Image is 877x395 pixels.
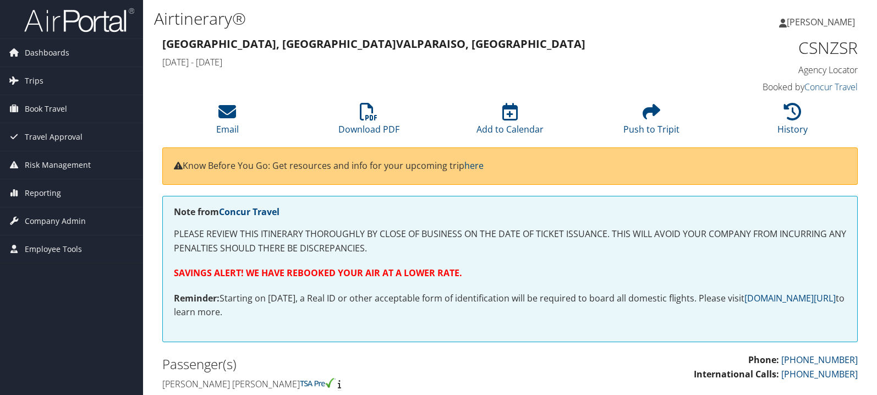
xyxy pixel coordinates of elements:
[162,56,680,68] h4: [DATE] - [DATE]
[338,109,399,135] a: Download PDF
[162,36,585,51] strong: [GEOGRAPHIC_DATA], [GEOGRAPHIC_DATA] Valparaiso, [GEOGRAPHIC_DATA]
[787,16,855,28] span: [PERSON_NAME]
[162,378,502,390] h4: [PERSON_NAME] [PERSON_NAME]
[748,354,779,366] strong: Phone:
[464,160,484,172] a: here
[781,368,858,380] a: [PHONE_NUMBER]
[174,227,846,255] p: PLEASE REVIEW THIS ITINERARY THOROUGHLY BY CLOSE OF BUSINESS ON THE DATE OF TICKET ISSUANCE. THIS...
[154,7,629,30] h1: Airtinerary®
[24,7,134,33] img: airportal-logo.png
[779,6,866,39] a: [PERSON_NAME]
[25,95,67,123] span: Book Travel
[476,109,544,135] a: Add to Calendar
[697,36,858,59] h1: CSNZSR
[219,206,279,218] a: Concur Travel
[25,179,61,207] span: Reporting
[174,267,462,279] strong: SAVINGS ALERT! WE HAVE REBOOKED YOUR AIR AT A LOWER RATE.
[781,354,858,366] a: [PHONE_NUMBER]
[623,109,679,135] a: Push to Tripit
[25,151,91,179] span: Risk Management
[162,355,502,374] h2: Passenger(s)
[25,39,69,67] span: Dashboards
[174,159,846,173] p: Know Before You Go: Get resources and info for your upcoming trip
[174,292,846,320] p: Starting on [DATE], a Real ID or other acceptable form of identification will be required to boar...
[694,368,779,380] strong: International Calls:
[697,81,858,93] h4: Booked by
[25,123,83,151] span: Travel Approval
[25,207,86,235] span: Company Admin
[216,109,239,135] a: Email
[25,235,82,263] span: Employee Tools
[744,292,836,304] a: [DOMAIN_NAME][URL]
[804,81,858,93] a: Concur Travel
[300,378,336,388] img: tsa-precheck.png
[174,292,220,304] strong: Reminder:
[25,67,43,95] span: Trips
[174,206,279,218] strong: Note from
[697,64,858,76] h4: Agency Locator
[777,109,808,135] a: History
